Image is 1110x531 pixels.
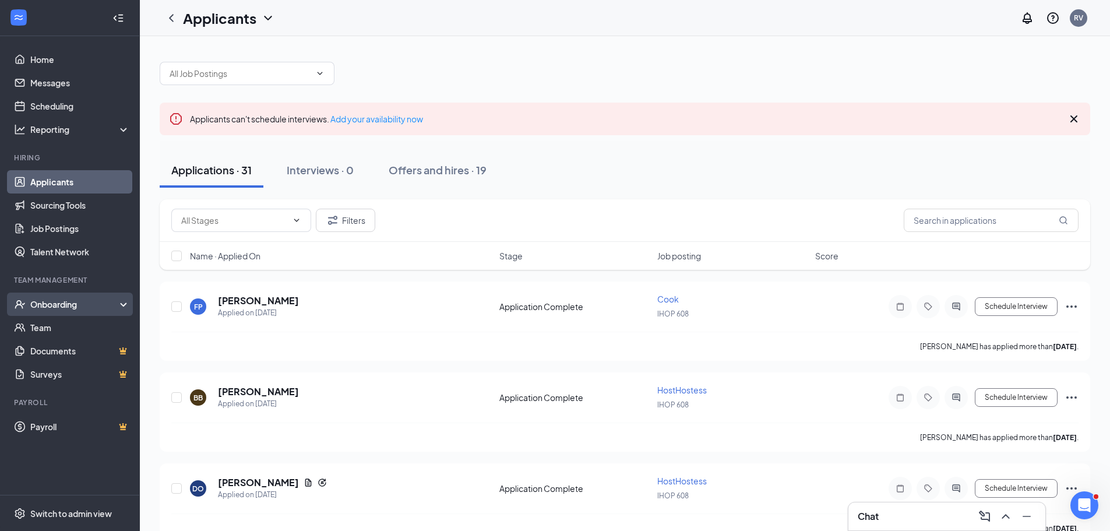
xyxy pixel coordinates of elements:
input: All Job Postings [170,67,311,80]
button: Schedule Interview [975,388,1058,407]
span: Score [815,250,838,262]
div: FP [194,302,203,312]
div: Applied on [DATE] [218,489,327,501]
button: ChevronUp [996,507,1015,526]
p: [PERSON_NAME] has applied more than . [920,432,1079,442]
span: IHOP 608 [657,491,689,500]
svg: ChevronDown [261,11,275,25]
p: [PERSON_NAME] has applied more than . [920,342,1079,351]
div: Team Management [14,275,128,285]
div: Hiring [14,153,128,163]
iframe: Intercom live chat [1070,491,1098,519]
h5: [PERSON_NAME] [218,476,299,489]
div: Payroll [14,398,128,407]
input: All Stages [181,214,287,227]
svg: Tag [921,302,935,311]
svg: ChevronDown [292,216,301,225]
a: Applicants [30,170,130,194]
a: Scheduling [30,94,130,118]
div: Applied on [DATE] [218,307,299,319]
input: Search in applications [904,209,1079,232]
h1: Applicants [183,8,256,28]
svg: Ellipses [1065,391,1079,405]
h5: [PERSON_NAME] [218,385,299,398]
svg: Notifications [1020,11,1034,25]
div: Application Complete [499,483,650,494]
a: Talent Network [30,240,130,263]
svg: QuestionInfo [1046,11,1060,25]
svg: ChevronDown [315,69,325,78]
button: Schedule Interview [975,479,1058,498]
svg: Note [893,393,907,402]
span: HostHostess [657,476,707,486]
a: Job Postings [30,217,130,240]
a: Home [30,48,130,71]
svg: Error [169,112,183,126]
svg: ActiveChat [949,484,963,493]
svg: Note [893,302,907,311]
h3: Chat [858,510,879,523]
svg: Note [893,484,907,493]
svg: Minimize [1020,509,1034,523]
button: ComposeMessage [975,507,994,526]
svg: Tag [921,484,935,493]
svg: Tag [921,393,935,402]
a: DocumentsCrown [30,339,130,363]
button: Filter Filters [316,209,375,232]
span: IHOP 608 [657,400,689,409]
svg: Settings [14,508,26,519]
svg: Document [304,478,313,487]
svg: ChevronLeft [164,11,178,25]
span: IHOP 608 [657,310,689,318]
span: Cook [657,294,679,304]
div: DO [192,484,204,494]
a: Team [30,316,130,339]
span: Name · Applied On [190,250,260,262]
a: Sourcing Tools [30,194,130,217]
a: Messages [30,71,130,94]
svg: MagnifyingGlass [1059,216,1068,225]
button: Schedule Interview [975,297,1058,316]
b: [DATE] [1053,342,1077,351]
a: PayrollCrown [30,415,130,438]
div: Application Complete [499,301,650,312]
div: Applied on [DATE] [218,398,299,410]
svg: ActiveChat [949,302,963,311]
div: Reporting [30,124,131,135]
svg: ActiveChat [949,393,963,402]
svg: Reapply [318,478,327,487]
span: HostHostess [657,385,707,395]
div: BB [193,393,203,403]
svg: Collapse [112,12,124,24]
h5: [PERSON_NAME] [218,294,299,307]
div: Switch to admin view [30,508,112,519]
span: Stage [499,250,523,262]
a: SurveysCrown [30,363,130,386]
svg: ComposeMessage [978,509,992,523]
svg: WorkstreamLogo [13,12,24,23]
svg: ChevronUp [999,509,1013,523]
div: Application Complete [499,392,650,403]
div: RV [1074,13,1083,23]
svg: UserCheck [14,298,26,310]
div: Offers and hires · 19 [389,163,487,177]
button: Minimize [1017,507,1036,526]
a: Add your availability now [330,114,423,124]
svg: Filter [326,213,340,227]
svg: Cross [1067,112,1081,126]
span: Applicants can't schedule interviews. [190,114,423,124]
div: Applications · 31 [171,163,252,177]
div: Interviews · 0 [287,163,354,177]
b: [DATE] [1053,433,1077,442]
svg: Ellipses [1065,300,1079,314]
div: Onboarding [30,298,120,310]
svg: Analysis [14,124,26,135]
span: Job posting [657,250,701,262]
svg: Ellipses [1065,481,1079,495]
